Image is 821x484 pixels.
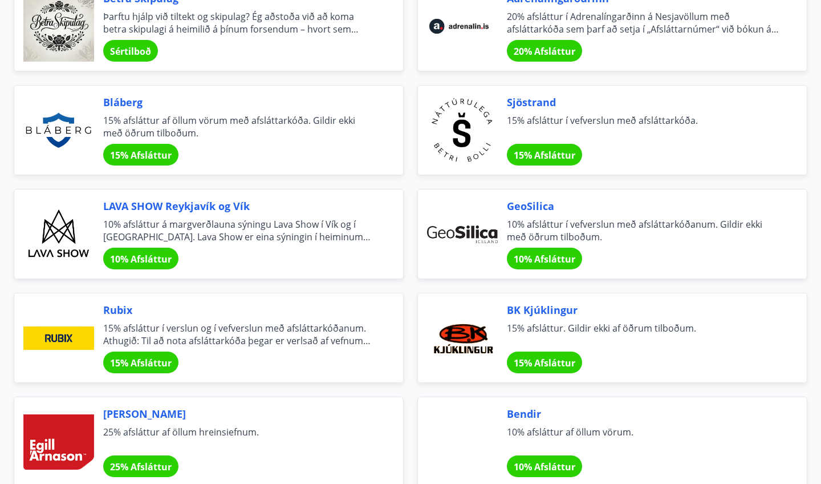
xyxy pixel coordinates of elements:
[507,426,779,451] span: 10% afsláttur af öllum vörum.
[110,45,151,58] span: Sértilboð
[103,322,376,347] span: 15% afsláttur í verslun og í vefverslun með afsláttarkóðanum. Athugið: Til að nota afsláttarkóða ...
[110,357,172,369] span: 15% Afsláttur
[103,406,376,421] span: [PERSON_NAME]
[514,357,575,369] span: 15% Afsláttur
[507,218,779,243] span: 10% afsláttur í vefverslun með afsláttarkóðanum. Gildir ekki með öðrum tilboðum.
[507,199,779,213] span: GeoSilica
[507,95,779,110] span: Sjöstrand
[507,406,779,421] span: Bendir
[103,199,376,213] span: LAVA SHOW Reykjavík og Vík
[507,302,779,317] span: BK Kjúklingur
[103,10,376,35] span: Þarftu hjálp við tiltekt og skipulag? Ég aðstoða við að koma betra skipulagi á heimilið á þínum f...
[110,461,172,473] span: 25% Afsláttur
[103,426,376,451] span: 25% afsláttur af öllum hreinsiefnum.
[110,253,172,265] span: 10% Afsláttur
[103,95,376,110] span: Bláberg
[507,322,779,347] span: 15% afsláttur. Gildir ekki af öðrum tilboðum.
[507,114,779,139] span: 15% afsláttur í vefverslun með afsláttarkóða.
[103,218,376,243] span: 10% afsláttur á margverðlauna sýningu Lava Show í Vík og í [GEOGRAPHIC_DATA]. Lava Show er eina s...
[103,302,376,317] span: Rubix
[514,253,575,265] span: 10% Afsláttur
[110,149,172,162] span: 15% Afsláttur
[514,461,575,473] span: 10% Afsláttur
[507,10,779,35] span: 20% afsláttur í Adrenalíngarðinn á Nesjavöllum með afsláttarkóða sem þarf að setja í „Afsláttarnú...
[514,45,575,58] span: 20% Afsláttur
[103,114,376,139] span: 15% afsláttur af öllum vörum með afsláttarkóða. Gildir ekki með öðrum tilboðum.
[514,149,575,162] span: 15% Afsláttur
